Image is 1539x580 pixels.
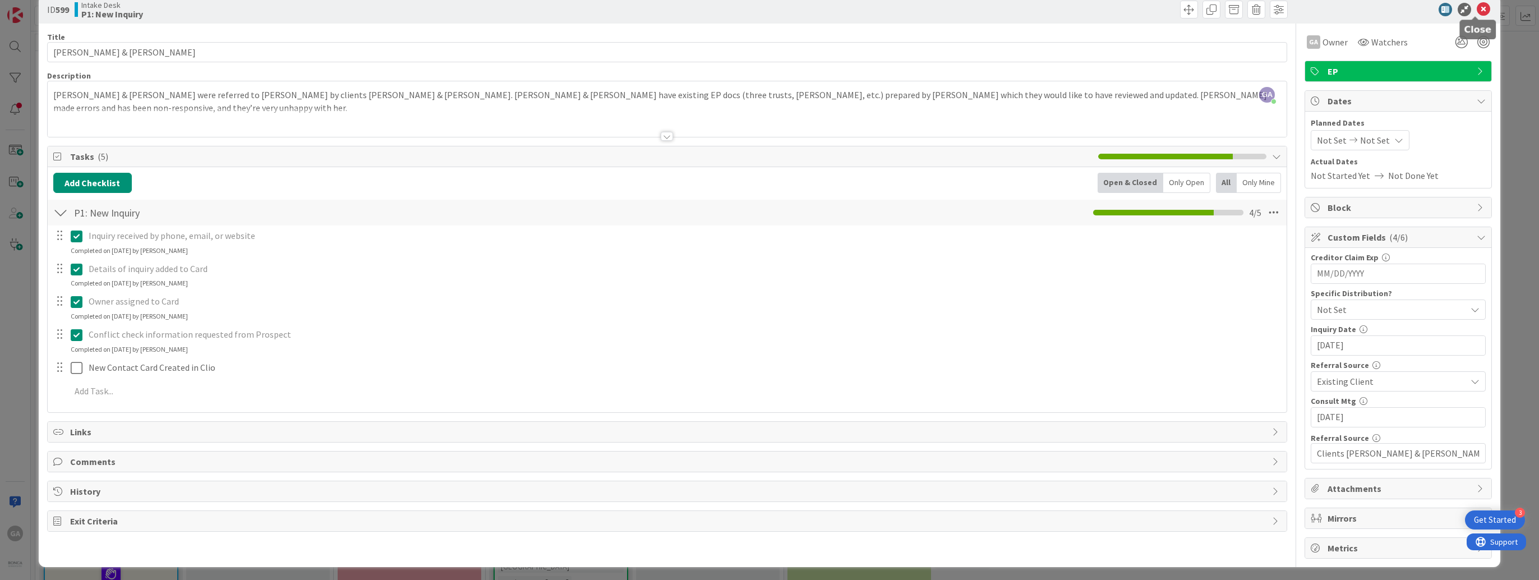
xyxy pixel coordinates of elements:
span: Not Set [1317,134,1347,147]
span: Exit Criteria [70,514,1267,528]
span: ID [47,3,69,16]
span: Not Set [1317,303,1466,316]
span: GA [1259,87,1275,103]
input: MM/DD/YYYY [1317,336,1480,355]
span: Block [1328,201,1471,214]
p: Details of inquiry added to Card [89,263,1279,275]
div: Consult Mtg [1311,397,1486,405]
span: 4 / 5 [1249,206,1261,219]
div: GA [1307,35,1320,49]
p: Conflict check information requested from Prospect [89,328,1279,341]
button: Add Checklist [53,173,132,193]
div: All [1216,173,1237,193]
span: Dates [1328,94,1471,108]
div: Completed on [DATE] by [PERSON_NAME] [71,311,188,321]
div: Referral Source [1311,361,1486,369]
span: Watchers [1371,35,1408,49]
input: MM/DD/YYYY [1317,408,1480,427]
div: Specific Distribution? [1311,289,1486,297]
span: EP [1328,65,1471,78]
span: Custom Fields [1328,231,1471,244]
div: Completed on [DATE] by [PERSON_NAME] [71,344,188,355]
span: ( 5 ) [98,151,108,162]
input: Add Checklist... [70,202,322,223]
div: Completed on [DATE] by [PERSON_NAME] [71,246,188,256]
span: Intake Desk [81,1,143,10]
div: Completed on [DATE] by [PERSON_NAME] [71,278,188,288]
h5: Close [1464,24,1491,35]
p: New Contact Card Created in Clio [89,361,1279,374]
span: Support [24,2,51,15]
div: Creditor Claim Exp [1311,254,1486,261]
p: Inquiry received by phone, email, or website [89,229,1279,242]
span: Owner [1323,35,1348,49]
div: Get Started [1474,514,1516,526]
label: Title [47,32,65,42]
div: Only Open [1163,173,1210,193]
p: Owner assigned to Card [89,295,1279,308]
input: MM/DD/YYYY [1317,264,1480,283]
b: P1: New Inquiry [81,10,143,19]
div: 3 [1515,508,1525,518]
b: 599 [56,4,69,15]
span: Not Done Yet [1388,169,1439,182]
span: History [70,485,1267,498]
span: Planned Dates [1311,117,1486,129]
span: Metrics [1328,541,1471,555]
div: Open Get Started checklist, remaining modules: 3 [1465,510,1525,530]
span: Actual Dates [1311,156,1486,168]
input: type card name here... [47,42,1288,62]
span: Description [47,71,91,81]
p: [PERSON_NAME] & [PERSON_NAME] were referred to [PERSON_NAME] by clients [PERSON_NAME] & [PERSON_N... [53,89,1282,114]
span: Not Started Yet [1311,169,1370,182]
label: Referral Source [1311,433,1369,443]
span: Existing Client [1317,375,1466,388]
div: Inquiry Date [1311,325,1486,333]
div: Open & Closed [1098,173,1163,193]
span: Mirrors [1328,512,1471,525]
span: ( 4/6 ) [1389,232,1408,243]
div: Only Mine [1237,173,1281,193]
span: Comments [70,455,1267,468]
span: Attachments [1328,482,1471,495]
span: Tasks [70,150,1093,163]
span: Links [70,425,1267,439]
span: Not Set [1360,134,1390,147]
